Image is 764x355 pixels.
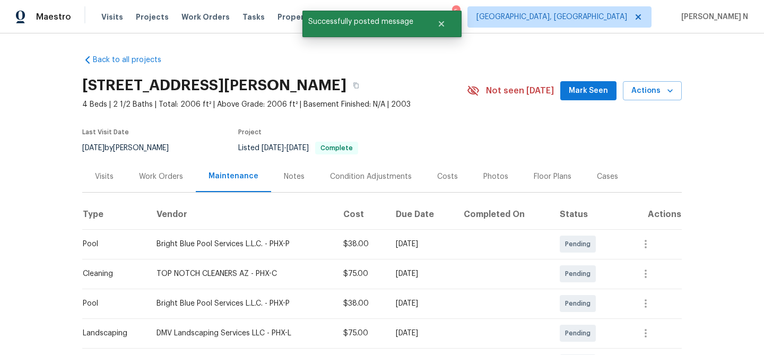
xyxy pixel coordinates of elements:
div: $38.00 [343,298,378,309]
span: Properties [277,12,319,22]
div: Condition Adjustments [330,171,412,182]
div: DMV Landscaping Services LLC - PHX-L [157,328,326,339]
div: Floor Plans [534,171,571,182]
span: Pending [565,269,595,279]
th: Cost [335,200,387,229]
a: Back to all projects [82,55,184,65]
span: Projects [136,12,169,22]
div: Pool [83,239,140,249]
span: - [262,144,309,152]
div: Visits [95,171,114,182]
div: [DATE] [396,269,447,279]
span: Maestro [36,12,71,22]
button: Actions [623,81,682,101]
span: [DATE] [82,144,105,152]
span: [DATE] [286,144,309,152]
span: Pending [565,328,595,339]
div: Notes [284,171,305,182]
span: Mark Seen [569,84,608,98]
div: $38.00 [343,239,378,249]
div: Cases [597,171,618,182]
span: Listed [238,144,358,152]
div: Work Orders [139,171,183,182]
span: Actions [631,84,673,98]
div: Landscaping [83,328,140,339]
div: Cleaning [83,269,140,279]
span: [DATE] [262,144,284,152]
div: Bright Blue Pool Services L.L.C. - PHX-P [157,239,326,249]
span: Pending [565,239,595,249]
div: [DATE] [396,298,447,309]
div: $75.00 [343,328,378,339]
div: Photos [483,171,508,182]
th: Vendor [148,200,335,229]
th: Type [82,200,148,229]
div: Costs [437,171,458,182]
span: Successfully posted message [302,11,424,33]
span: [PERSON_NAME] N [677,12,748,22]
span: Not seen [DATE] [486,85,554,96]
div: TOP NOTCH CLEANERS AZ - PHX-C [157,269,326,279]
button: Close [424,13,459,34]
div: 5 [452,6,459,17]
span: Tasks [242,13,265,21]
th: Actions [624,200,682,229]
div: Pool [83,298,140,309]
div: Maintenance [209,171,258,181]
button: Mark Seen [560,81,617,101]
span: Work Orders [181,12,230,22]
th: Completed On [455,200,551,229]
div: by [PERSON_NAME] [82,142,181,154]
span: 4 Beds | 2 1/2 Baths | Total: 2006 ft² | Above Grade: 2006 ft² | Basement Finished: N/A | 2003 [82,99,467,110]
h2: [STREET_ADDRESS][PERSON_NAME] [82,80,346,91]
th: Due Date [387,200,455,229]
span: Visits [101,12,123,22]
span: Last Visit Date [82,129,129,135]
div: [DATE] [396,328,447,339]
th: Status [551,200,624,229]
span: Complete [316,145,357,151]
span: [GEOGRAPHIC_DATA], [GEOGRAPHIC_DATA] [476,12,627,22]
div: Bright Blue Pool Services L.L.C. - PHX-P [157,298,326,309]
div: [DATE] [396,239,447,249]
span: Project [238,129,262,135]
div: $75.00 [343,269,378,279]
span: Pending [565,298,595,309]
